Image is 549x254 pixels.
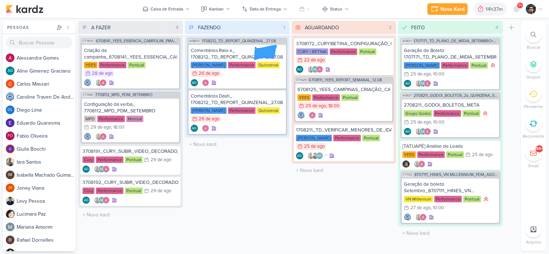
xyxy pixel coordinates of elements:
[431,206,444,210] div: , 10:00
[100,199,104,202] p: AG
[421,82,426,86] p: AG
[6,197,14,205] img: Levy Pessoa
[98,197,105,204] div: Aline Gimenez Graciano
[6,119,14,127] img: Eduardo Quaresma
[296,135,332,141] div: [PERSON_NAME]
[95,93,152,97] span: 7708112_MPD_PDM_SETEMBRO
[96,188,123,194] div: Performance
[341,94,359,101] div: Pontual
[8,173,12,177] p: IM
[126,116,143,122] div: Mensal
[424,80,431,87] img: Alessandra Gomes
[6,171,14,179] div: Isabella Machado Guimarães
[330,48,357,55] div: Performance
[402,94,412,98] span: AG631
[404,128,411,135] div: Aline Gimenez Graciano
[404,80,411,87] div: Criador(a): Aline Gimenez Graciano
[309,112,316,119] img: Alessandra Gomes
[404,214,411,221] div: Criador(a): Caroline Traven De Andrade
[100,168,104,171] p: AG
[528,163,539,169] p: Email
[280,24,288,31] div: 1
[404,181,497,194] div: Geração de boleto Setembro_8707111_HINES_VN MILLENNIUM_PDM_AGOSTO_TRIMESTRE
[173,24,181,31] div: 4
[404,80,411,87] div: Aline Gimenez Graciano
[6,79,14,88] img: Carlos Massari
[413,214,427,221] div: Colaboradores: Iara Santos, Alessandra Gomes
[17,93,75,101] div: C a r o l i n e T r a v e n D e A n d r a d e
[92,197,110,204] div: Colaboradores: Iara Santos, Aline Gimenez Graciano, Alessandra Gomes
[6,132,14,140] div: Fabio Oliveira
[293,165,395,176] input: + Novo kard
[402,173,413,177] span: CT1133
[421,130,426,134] p: AG
[8,69,13,73] p: AG
[191,93,284,106] div: Comentários Dash_ 1708212_TD_REPORT_QUINZENAL_27.08
[309,78,382,82] span: 6708111_YEES_REPORT_SEMANAL_12.08
[307,152,314,159] img: Iara Santos
[463,196,481,202] div: Pontual
[414,39,499,43] span: 1707171_TD_PLANO_DE_MIDIA_SETEMBRO+OUTUBRO
[257,107,280,114] div: Quinzenal
[440,5,465,13] div: Novo Kard
[83,188,94,194] div: Cury
[295,78,307,82] span: CT1429
[404,110,432,117] div: Grupo Godoi
[415,128,422,135] img: Iara Santos
[6,37,72,48] input: Buscar Pessoas
[305,152,327,159] div: Colaboradores: Iara Santos, Levy Pessoa, Aline Gimenez Graciano, Alessandra Gomes
[93,79,107,86] div: Colaboradores: Iara Santos, Alessandra Gomes
[316,66,323,73] img: Alessandra Gomes
[80,210,181,220] input: + Novo kard
[84,79,91,86] img: Caroline Traven De Andrade
[84,168,89,171] p: AG
[17,223,75,231] div: M a r i a n a A m o r i m
[94,197,101,204] img: Iara Santos
[296,66,303,73] div: Criador(a): Aline Gimenez Graciano
[410,206,431,210] div: 27 de ago
[92,71,113,76] div: 28 de ago
[151,158,171,162] div: 29 de ago
[312,66,319,73] div: Aline Gimenez Graciano
[191,62,227,68] div: [PERSON_NAME]
[125,188,143,194] div: Pontual
[386,24,394,31] div: 3
[359,48,376,55] div: Pontual
[17,236,75,244] div: R a f a e l D o r n e l l e s
[521,27,546,51] li: Ctrl + F
[82,39,94,43] span: CT1400
[412,160,425,168] div: Colaboradores: Iara Santos, Alessandra Gomes
[102,197,110,204] img: Alessandra Gomes
[307,112,316,119] div: Colaboradores: Alessandra Gomes
[431,120,444,125] div: , 10:00
[100,79,107,86] img: Alessandra Gomes
[307,66,314,73] img: Iara Santos
[111,125,124,130] div: , 18:00
[6,53,14,62] img: Alessandra Gomes
[297,86,390,93] div: 6708125_YEES_CAMPINAS_CRIAÇÃO_CAMPANHA_IAMAX_GOOGLE_ADS
[191,47,284,60] div: Comentários Raio-x_ 1708212_TD_REPORT_QUINZENAL_27.08
[83,179,178,186] div: 3708192_CURY_SUBIR_VIDEO_DECORADO_SP_GOOGLE
[305,66,323,73] div: Colaboradores: Iara Santos, Aline Gimenez Graciano, Alessandra Gomes
[84,62,97,68] div: YEES
[415,214,422,221] img: Iara Santos
[192,127,197,130] p: AG
[410,120,431,125] div: 25 de ago
[199,71,219,76] div: 26 de ago
[17,132,75,140] div: F a b i o O l i v e i r a
[404,214,411,221] img: Caroline Traven De Andrade
[404,196,433,202] div: VN Millenium
[414,173,499,177] span: 8707111_HINES_VN MILLENNIUM_PDM_AGOSTO_TRIMESTRE
[297,112,305,119] img: Caroline Traven De Andrade
[312,94,340,101] div: Performance
[96,39,179,43] span: 6708141_YEES_ESSENCIA_CAMPOLIM_PMAX_OFFLINE
[83,165,90,173] div: Aline Gimenez Graciano
[199,117,219,121] div: 26 de ago
[92,165,110,173] div: Colaboradores: Iara Santos, Aline Gimenez Graciano, Alessandra Gomes
[202,39,276,43] span: 1708212_TD_REPORT_QUINZENAL_27.08
[82,93,94,97] span: CT1365
[326,104,339,108] div: , 18:00
[317,154,322,158] p: AG
[83,197,90,204] div: Aline Gimenez Graciano
[17,119,75,127] div: E d u a r d o Q u a r e s m a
